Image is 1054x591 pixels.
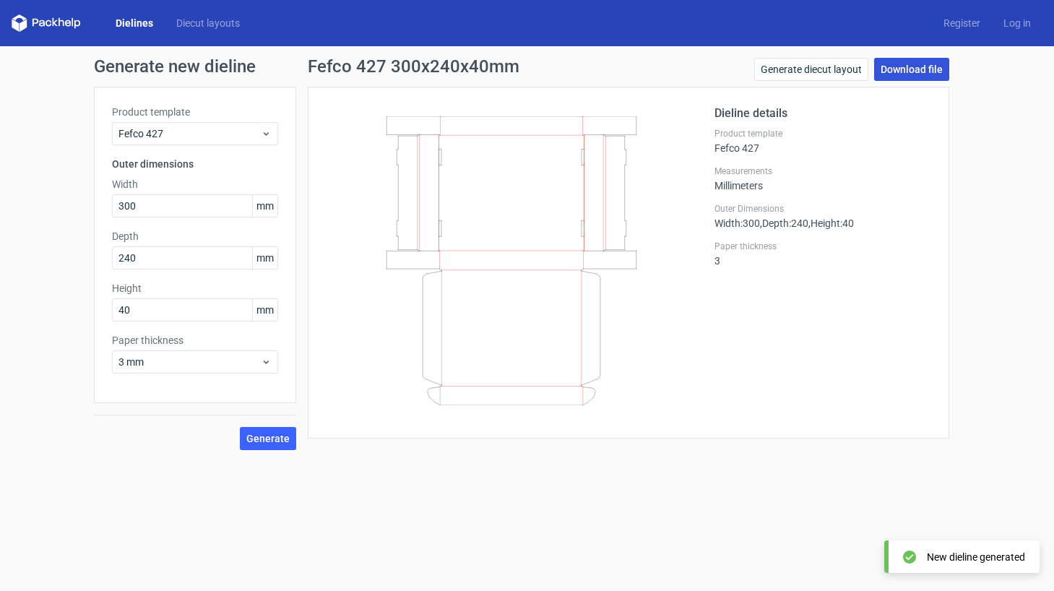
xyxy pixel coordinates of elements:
span: , Height : 40 [808,217,854,229]
span: Generate [246,433,290,444]
span: Fefco 427 [118,126,261,141]
span: mm [252,299,277,321]
label: Paper thickness [714,241,931,252]
div: 3 [714,241,931,267]
span: mm [252,247,277,269]
span: mm [252,195,277,217]
h2: Dieline details [714,105,931,122]
span: 3 mm [118,355,261,369]
h3: Outer dimensions [112,157,278,171]
label: Height [112,281,278,295]
a: Generate diecut layout [754,58,868,81]
a: Dielines [104,16,165,30]
label: Product template [714,128,931,139]
a: Download file [874,58,949,81]
div: Millimeters [714,165,931,191]
h1: Generate new dieline [94,58,961,75]
a: Log in [992,16,1042,30]
a: Register [932,16,992,30]
h1: Fefco 427 300x240x40mm [308,58,519,75]
a: Diecut layouts [165,16,251,30]
span: Width : 300 [714,217,760,229]
label: Depth [112,229,278,243]
label: Product template [112,105,278,119]
label: Paper thickness [112,333,278,348]
label: Width [112,177,278,191]
label: Measurements [714,165,931,177]
div: Fefco 427 [714,128,931,154]
button: Generate [240,427,296,450]
span: , Depth : 240 [760,217,808,229]
div: New dieline generated [927,550,1025,564]
label: Outer Dimensions [714,203,931,215]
